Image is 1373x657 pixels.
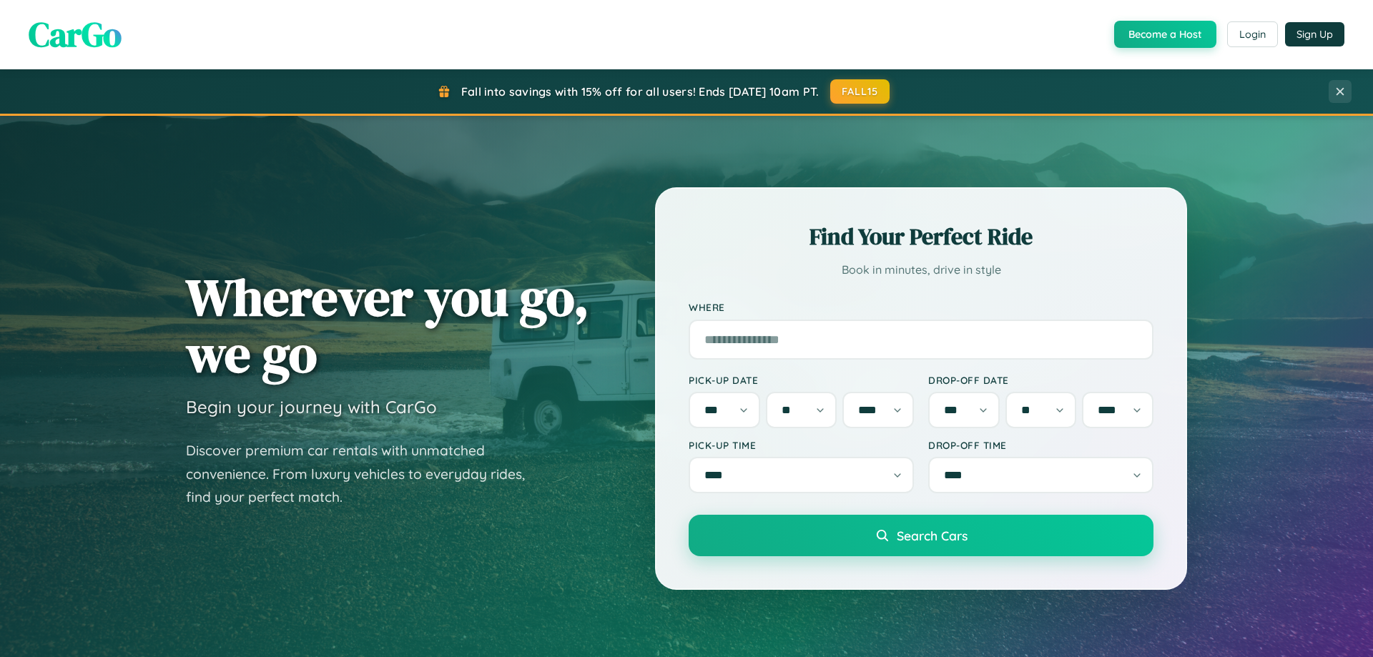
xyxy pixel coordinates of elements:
p: Discover premium car rentals with unmatched convenience. From luxury vehicles to everyday rides, ... [186,439,543,509]
button: Become a Host [1114,21,1216,48]
label: Drop-off Time [928,439,1153,451]
h2: Find Your Perfect Ride [689,221,1153,252]
button: FALL15 [830,79,890,104]
span: Search Cars [897,528,968,543]
label: Where [689,302,1153,314]
button: Sign Up [1285,22,1344,46]
button: Search Cars [689,515,1153,556]
p: Book in minutes, drive in style [689,260,1153,280]
label: Pick-up Time [689,439,914,451]
label: Drop-off Date [928,374,1153,386]
h3: Begin your journey with CarGo [186,396,437,418]
button: Login [1227,21,1278,47]
h1: Wherever you go, we go [186,269,589,382]
span: CarGo [29,11,122,58]
label: Pick-up Date [689,374,914,386]
span: Fall into savings with 15% off for all users! Ends [DATE] 10am PT. [461,84,820,99]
